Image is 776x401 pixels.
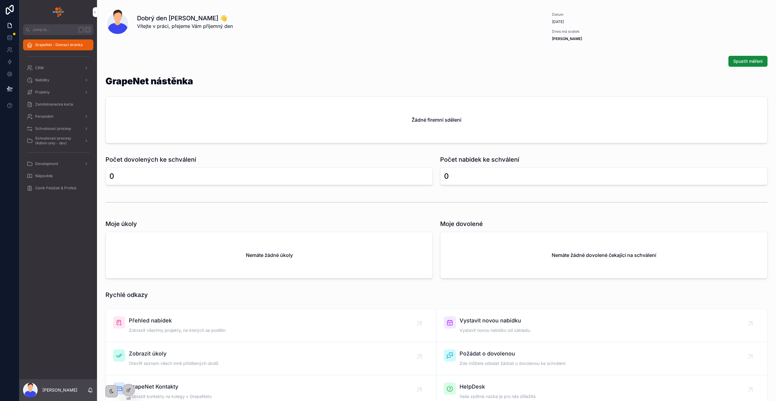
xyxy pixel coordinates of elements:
span: Vítejte v práci, přejeme Vám příjemný den [137,22,233,30]
span: Jump to... [32,27,76,32]
a: Zobrazit úkolyOtevřít seznam všech mně přidělených úkolů [106,342,436,375]
span: K [85,27,90,32]
span: Zobrazit kontakty na kolegy v GrapeNetu [129,393,212,399]
h1: GrapeNet nástěnka [105,76,193,86]
span: Zobrazit všechny projekty, na kterých se podílím [129,327,226,333]
h1: Moje úkoly [105,220,137,228]
a: Ceník Položek & Profesí [23,183,93,194]
h1: Dobrý den [PERSON_NAME] 👋 [137,14,233,22]
span: Přehled nabídek [129,316,226,325]
span: [DATE] [552,19,647,24]
div: 0 [444,171,449,181]
h2: Nemáte žádné dovolené čekající na schválení [552,251,656,259]
a: CRM [23,62,93,73]
a: Zaměstnanecká karta [23,99,93,110]
span: Zaměstnanecká karta [35,102,73,107]
h1: Moje dovolené [440,220,483,228]
span: Nabídky [35,78,49,83]
span: Personální [35,114,53,119]
a: Schvalovací procesy (Admin only - dev) [23,135,93,146]
span: Otevřít seznam všech mně přidělených úkolů [129,360,218,366]
span: CRM [35,66,44,70]
h2: Nemáte žádné úkoly [246,251,293,259]
span: Datum [552,12,647,17]
span: Zobrazit úkoly [129,349,218,358]
span: GrapeNet Kontakty [129,382,212,391]
a: Nabídky [23,75,93,86]
span: Spustit měření [733,58,763,64]
a: Vystavit novou nabídkuVystavit novou nabídku od základu. [436,309,767,342]
span: Vystavit novou nabídku [460,316,531,325]
a: Nápověda [23,170,93,181]
p: [PERSON_NAME] [42,387,77,393]
span: HelpDesk [460,382,536,391]
span: Nápověda [35,174,53,178]
h1: Rychlé odkazy [105,291,148,299]
a: Personální [23,111,93,122]
button: Spustit měření [728,56,768,67]
div: 0 [109,171,114,181]
span: Schvalovací procesy (Admin only - dev) [35,136,79,146]
span: Dnes má svátek [552,29,647,34]
span: Schvalovací procesy [35,126,71,131]
div: scrollable content [19,35,97,201]
span: Projekty [35,90,50,95]
h1: Počet dovolených ke schválení [105,155,196,164]
button: Jump to...K [23,24,93,35]
a: Přehled nabídekZobrazit všechny projekty, na kterých se podílím [106,309,436,342]
strong: [PERSON_NAME] [552,36,582,41]
span: Požádat o dovolenou [460,349,565,358]
a: Projekty [23,87,93,98]
span: Development [35,161,58,166]
a: GrapeNet - Domací stránka [23,39,93,50]
span: Vystavit novou nabídku od základu. [460,327,531,333]
img: App logo [53,7,64,17]
span: Vaše zpětná vazba je pro nás důležitá [460,393,536,399]
a: Schvalovací procesy [23,123,93,134]
span: GrapeNet - Domací stránka [35,42,83,47]
a: Development [23,158,93,169]
span: Zde můžete odeslat žádost o dovolenou ke schválení [460,360,565,366]
h1: Počet nabídek ke schválení [440,155,519,164]
h2: Žádné firemní sdělení [412,116,461,123]
a: Požádat o dovolenouZde můžete odeslat žádost o dovolenou ke schválení [436,342,767,375]
span: Ceník Položek & Profesí [35,186,76,190]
